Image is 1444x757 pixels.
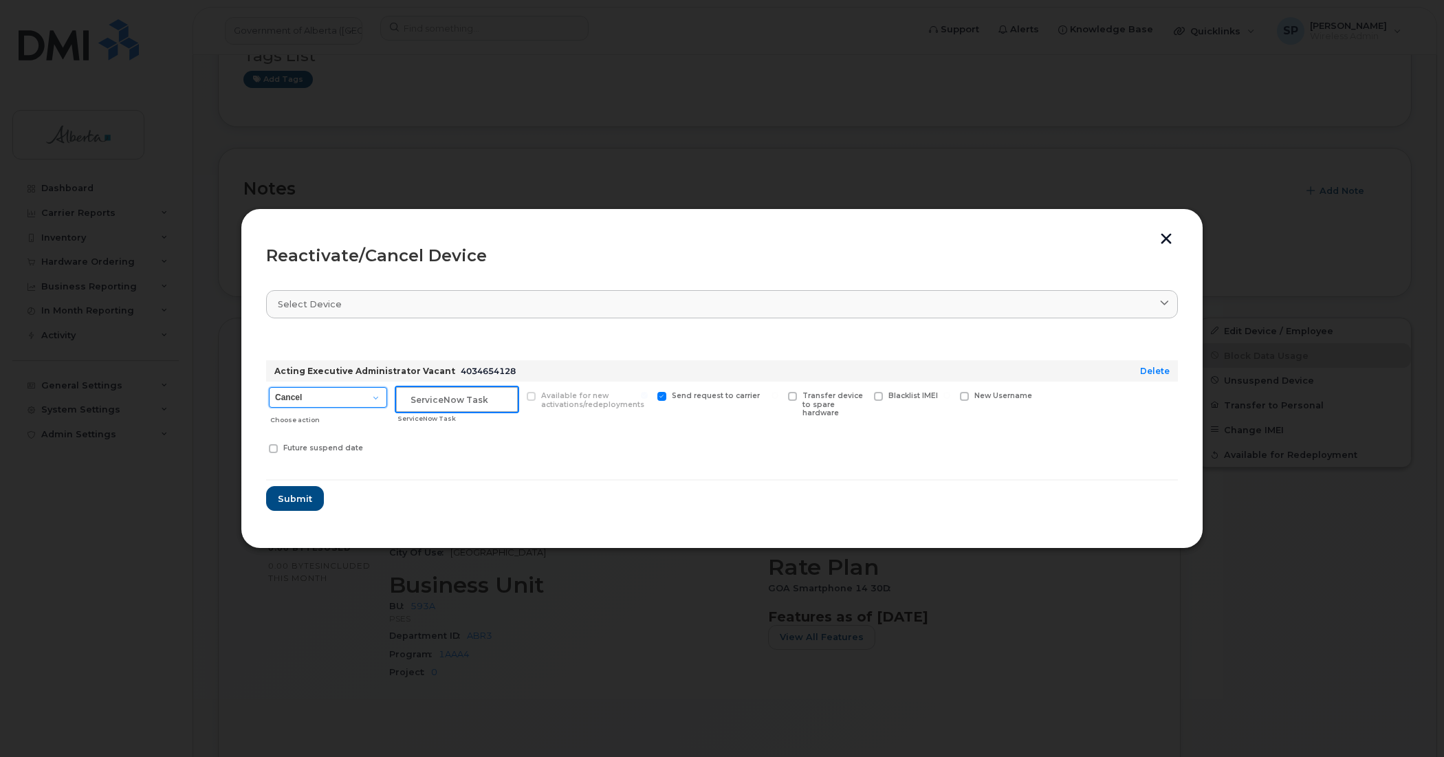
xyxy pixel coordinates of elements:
strong: Acting Executive Administrator Vacant [274,366,455,376]
span: Send request to carrier [672,391,760,400]
a: Delete [1140,366,1170,376]
input: Blacklist IMEI [857,392,864,399]
span: Blacklist IMEI [888,391,938,400]
div: Choose action [270,409,387,426]
a: Select device [266,290,1178,318]
input: Available for new activations/redeployments [510,392,517,399]
span: Available for new activations/redeployments [541,391,644,409]
input: Send request to carrier [641,392,648,399]
div: Reactivate/Cancel Device [266,248,1178,264]
div: ServiceNow Task [397,413,518,424]
span: Select device [278,298,342,311]
span: 4034654128 [461,366,516,376]
span: Future suspend date [283,443,363,452]
span: New Username [974,391,1032,400]
button: Submit [266,486,324,511]
input: New Username [943,392,950,399]
span: Transfer device to spare hardware [802,391,863,418]
input: ServiceNow Task [396,387,518,412]
span: Submit [278,492,312,505]
input: Transfer device to spare hardware [772,392,778,399]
